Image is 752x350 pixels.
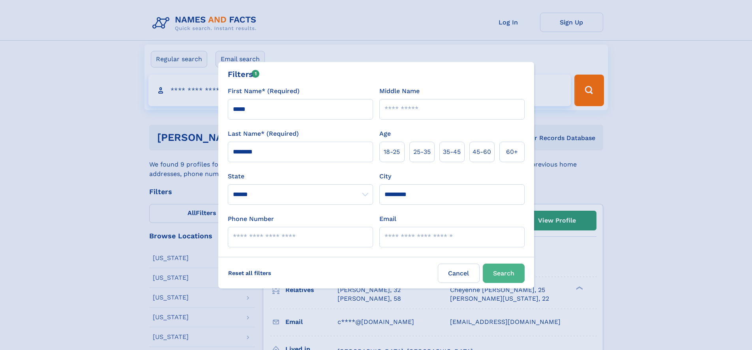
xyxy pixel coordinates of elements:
[228,129,299,139] label: Last Name* (Required)
[473,147,491,157] span: 45‑60
[228,172,373,181] label: State
[379,214,396,224] label: Email
[228,214,274,224] label: Phone Number
[379,129,391,139] label: Age
[483,264,525,283] button: Search
[438,264,480,283] label: Cancel
[223,264,276,283] label: Reset all filters
[413,147,431,157] span: 25‑35
[228,86,300,96] label: First Name* (Required)
[506,147,518,157] span: 60+
[443,147,461,157] span: 35‑45
[228,68,260,80] div: Filters
[379,86,420,96] label: Middle Name
[379,172,391,181] label: City
[384,147,400,157] span: 18‑25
